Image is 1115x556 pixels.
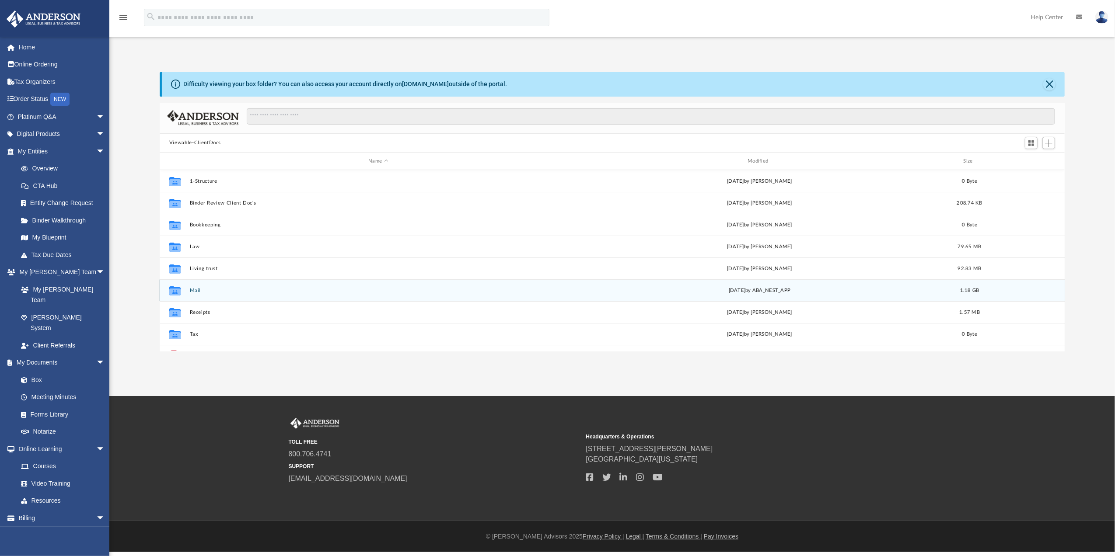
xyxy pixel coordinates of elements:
[960,288,979,293] span: 1.18 GB
[12,195,118,212] a: Entity Change Request
[402,80,449,87] a: [DOMAIN_NAME]
[958,244,981,249] span: 79.65 MB
[289,438,580,446] small: TOLL FREE
[12,309,114,337] a: [PERSON_NAME] System
[12,492,114,510] a: Resources
[4,10,83,28] img: Anderson Advisors Platinum Portal
[12,389,114,406] a: Meeting Minutes
[189,266,567,271] button: Living trust
[6,264,114,281] a: My [PERSON_NAME] Teamarrow_drop_down
[571,243,948,251] div: [DATE] by [PERSON_NAME]
[1095,11,1108,24] img: User Pic
[96,440,114,458] span: arrow_drop_down
[189,288,567,293] button: Mail
[12,337,114,354] a: Client Referrals
[189,157,566,165] div: Name
[164,157,185,165] div: id
[12,229,114,247] a: My Blueprint
[646,533,702,540] a: Terms & Conditions |
[570,157,948,165] div: Modified
[189,244,567,250] button: Law
[189,331,567,337] button: Tax
[6,440,114,458] a: Online Learningarrow_drop_down
[96,125,114,143] span: arrow_drop_down
[189,222,567,228] button: Bookkeeping
[571,199,948,207] div: [DATE] by [PERSON_NAME]
[6,73,118,90] a: Tax Organizers
[96,354,114,372] span: arrow_drop_down
[962,179,977,184] span: 0 Byte
[289,475,407,482] a: [EMAIL_ADDRESS][DOMAIN_NAME]
[959,310,980,315] span: 1.57 MB
[12,406,109,423] a: Forms Library
[96,509,114,527] span: arrow_drop_down
[12,423,114,441] a: Notarize
[6,527,118,544] a: Events Calendar
[118,17,129,23] a: menu
[957,201,982,205] span: 208.74 KB
[6,142,118,160] a: My Entitiesarrow_drop_down
[952,157,987,165] div: Size
[1025,137,1038,149] button: Switch to Grid View
[12,458,114,475] a: Courses
[189,178,567,184] button: 1-Structure
[958,266,981,271] span: 92.83 MB
[160,170,1065,351] div: grid
[6,38,118,56] a: Home
[289,418,341,429] img: Anderson Advisors Platinum Portal
[96,264,114,281] span: arrow_drop_down
[6,108,118,125] a: Platinum Q&Aarrow_drop_down
[50,93,70,106] div: NEW
[189,200,567,206] button: Binder Review Client Doc's
[626,533,644,540] a: Legal |
[6,354,114,372] a: My Documentsarrow_drop_down
[189,309,567,315] button: Receipts
[571,177,948,185] div: [DATE] by [PERSON_NAME]
[586,445,713,452] a: [STREET_ADDRESS][PERSON_NAME]
[1042,137,1056,149] button: Add
[169,139,221,147] button: Viewable-ClientDocs
[96,142,114,160] span: arrow_drop_down
[12,246,118,264] a: Tax Due Dates
[289,462,580,470] small: SUPPORT
[96,108,114,126] span: arrow_drop_down
[962,332,977,337] span: 0 Byte
[586,433,877,441] small: Headquarters & Operations
[183,80,507,89] div: Difficulty viewing your box folder? You can also access your account directly on outside of the p...
[571,330,948,338] div: [DATE] by [PERSON_NAME]
[247,108,1055,125] input: Search files and folders
[571,309,948,316] div: [DATE] by [PERSON_NAME]
[962,222,977,227] span: 0 Byte
[6,125,118,143] a: Digital Productsarrow_drop_down
[289,450,332,458] a: 800.706.4741
[6,56,118,73] a: Online Ordering
[583,533,624,540] a: Privacy Policy |
[118,12,129,23] i: menu
[12,371,109,389] a: Box
[991,157,1052,165] div: id
[12,177,118,195] a: CTA Hub
[571,287,948,295] div: [DATE] by ABA_NEST_APP
[12,475,109,492] a: Video Training
[6,509,118,527] a: Billingarrow_drop_down
[12,160,118,177] a: Overview
[12,281,109,309] a: My [PERSON_NAME] Team
[1043,78,1056,90] button: Close
[12,212,118,229] a: Binder Walkthrough
[6,90,118,108] a: Order StatusNEW
[704,533,738,540] a: Pay Invoices
[571,221,948,229] div: [DATE] by [PERSON_NAME]
[109,532,1115,541] div: © [PERSON_NAME] Advisors 2025
[586,455,698,463] a: [GEOGRAPHIC_DATA][US_STATE]
[146,12,156,21] i: search
[571,265,948,273] div: [DATE] by [PERSON_NAME]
